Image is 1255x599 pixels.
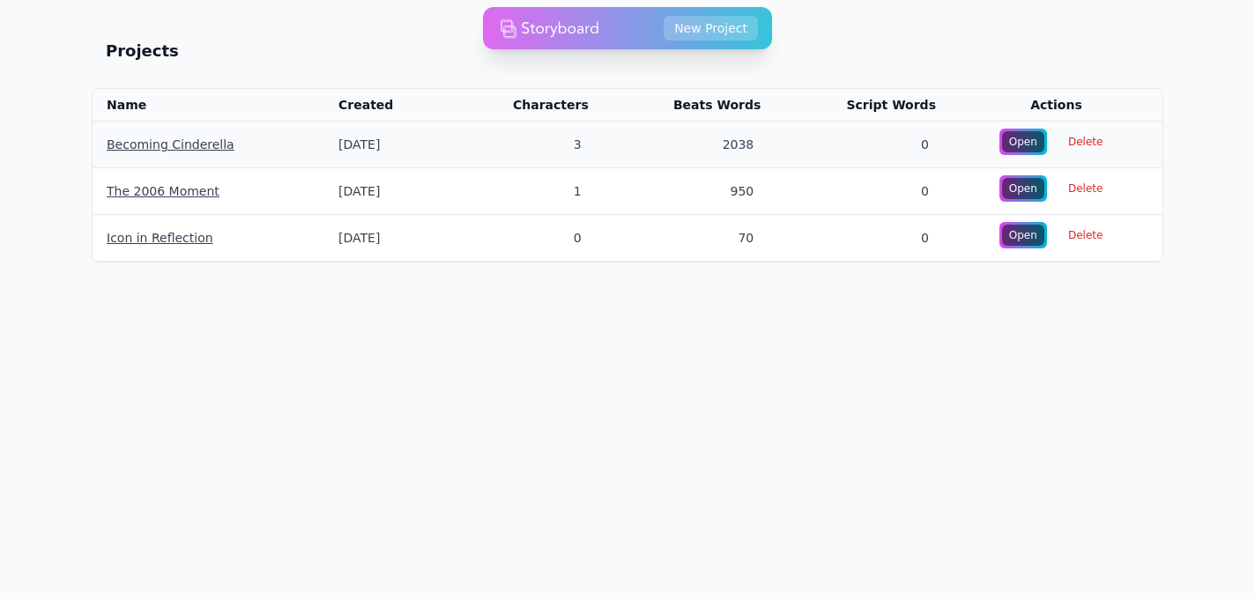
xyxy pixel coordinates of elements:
span: Delete [1058,223,1113,248]
a: Open [999,175,1047,202]
a: Open [999,222,1047,248]
td: [DATE] [324,122,448,168]
th: Characters [448,89,602,122]
a: Becoming Cinderella [107,137,234,152]
th: Name [93,89,324,122]
span: Delete [1058,129,1113,154]
a: Icon in Reflection [107,231,213,245]
a: The 2006 Moment [107,184,219,198]
td: [DATE] [324,168,448,215]
td: 70 [603,215,776,262]
div: Open [1002,178,1044,199]
td: 950 [603,168,776,215]
th: Actions [950,89,1162,122]
th: Script Words [775,89,950,122]
td: 1 [448,168,602,215]
h2: Projects [106,39,179,63]
td: 0 [775,122,950,168]
td: 3 [448,122,602,168]
a: Open [999,129,1047,155]
div: Open [1002,225,1044,246]
div: Open [1002,131,1044,152]
td: [DATE] [324,215,448,262]
th: Created [324,89,448,122]
td: 0 [775,215,950,262]
span: Delete [1058,176,1113,201]
td: 2038 [603,122,776,168]
img: storyboard [501,11,599,46]
td: 0 [448,215,602,262]
td: 0 [775,168,950,215]
button: New Project [664,16,758,41]
th: Beats Words [603,89,776,122]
